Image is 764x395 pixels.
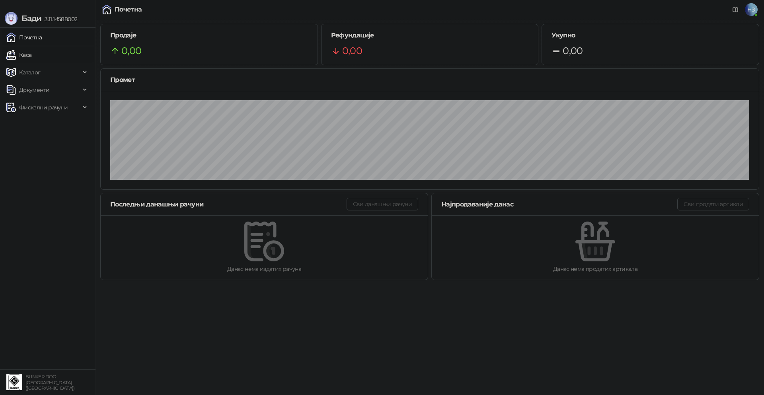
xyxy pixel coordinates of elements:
[331,31,529,40] h5: Рефундације
[19,99,68,115] span: Фискални рачуни
[6,47,31,63] a: Каса
[19,82,49,98] span: Документи
[342,43,362,58] span: 0,00
[444,265,746,273] div: Данас нема продатих артикала
[110,75,749,85] div: Промет
[115,6,142,13] div: Почетна
[25,374,75,391] small: BUNKER DOO [GEOGRAPHIC_DATA] ([GEOGRAPHIC_DATA])
[41,16,77,23] span: 3.11.1-f588002
[110,199,347,209] div: Последњи данашњи рачуни
[113,265,415,273] div: Данас нема издатих рачуна
[110,31,308,40] h5: Продаје
[19,64,41,80] span: Каталог
[347,198,418,210] button: Сви данашњи рачуни
[121,43,141,58] span: 0,00
[21,14,41,23] span: Бади
[6,29,42,45] a: Почетна
[5,12,18,25] img: Logo
[745,3,758,16] span: НЗ
[552,31,749,40] h5: Укупно
[563,43,583,58] span: 0,00
[677,198,749,210] button: Сви продати артикли
[441,199,677,209] div: Најпродаваније данас
[729,3,742,16] a: Документација
[6,374,22,390] img: 64x64-companyLogo-d200c298-da26-4023-afd4-f376f589afb5.jpeg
